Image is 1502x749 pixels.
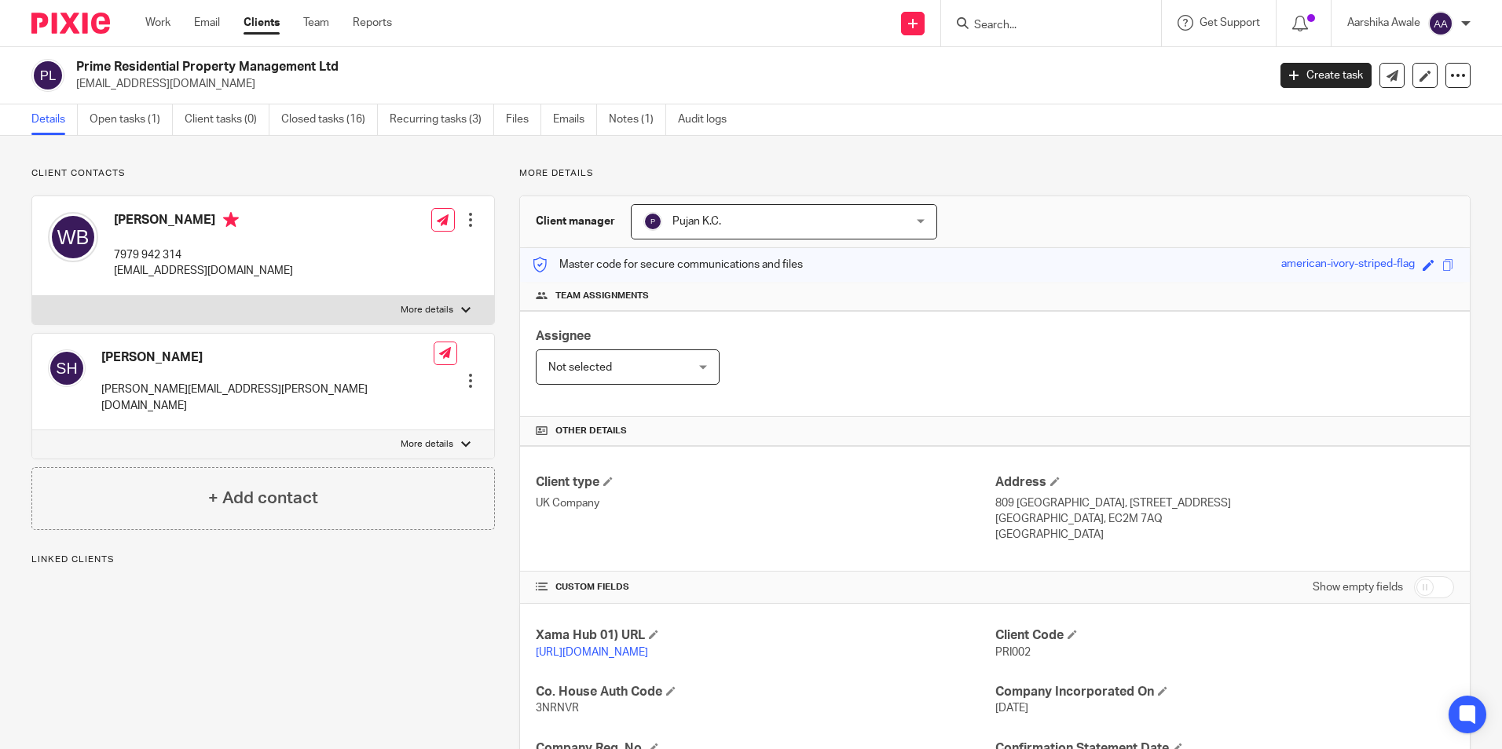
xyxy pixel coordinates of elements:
[101,349,434,366] h4: [PERSON_NAME]
[303,15,329,31] a: Team
[48,349,86,387] img: svg%3E
[536,627,995,644] h4: Xama Hub 01) URL
[401,304,453,316] p: More details
[1281,256,1415,274] div: american-ivory-striped-flag
[973,19,1114,33] input: Search
[548,362,612,373] span: Not selected
[1313,579,1403,595] label: Show empty fields
[208,486,318,510] h4: + Add contact
[643,212,662,231] img: svg%3E
[678,104,738,135] a: Audit logs
[244,15,280,31] a: Clients
[995,647,1031,658] span: PRI002
[194,15,220,31] a: Email
[506,104,541,135] a: Files
[536,330,591,342] span: Assignee
[536,703,579,714] span: 3NRNVR
[536,684,995,700] h4: Co. House Auth Code
[48,212,98,262] img: svg%3E
[31,167,495,180] p: Client contacts
[114,212,293,232] h4: [PERSON_NAME]
[536,214,615,229] h3: Client manager
[145,15,170,31] a: Work
[536,474,995,491] h4: Client type
[995,703,1028,714] span: [DATE]
[281,104,378,135] a: Closed tasks (16)
[353,15,392,31] a: Reports
[76,76,1257,92] p: [EMAIL_ADDRESS][DOMAIN_NAME]
[519,167,1471,180] p: More details
[390,104,494,135] a: Recurring tasks (3)
[31,104,78,135] a: Details
[536,495,995,511] p: UK Company
[114,247,293,263] p: 7979 942 314
[185,104,269,135] a: Client tasks (0)
[532,257,803,272] p: Master code for secure communications and files
[1428,11,1453,36] img: svg%3E
[1280,63,1372,88] a: Create task
[995,684,1454,700] h4: Company Incorporated On
[536,647,648,658] a: [URL][DOMAIN_NAME]
[31,554,495,566] p: Linked clients
[995,495,1454,511] p: 809 [GEOGRAPHIC_DATA], [STREET_ADDRESS]
[536,581,995,594] h4: CUSTOM FIELDS
[555,425,627,437] span: Other details
[555,290,649,302] span: Team assignments
[31,13,110,34] img: Pixie
[995,527,1454,543] p: [GEOGRAPHIC_DATA]
[114,263,293,279] p: [EMAIL_ADDRESS][DOMAIN_NAME]
[401,438,453,451] p: More details
[1347,15,1420,31] p: Aarshika Awale
[553,104,597,135] a: Emails
[223,212,239,228] i: Primary
[1200,17,1260,28] span: Get Support
[995,627,1454,644] h4: Client Code
[995,511,1454,527] p: [GEOGRAPHIC_DATA], EC2M 7AQ
[101,382,434,414] p: [PERSON_NAME][EMAIL_ADDRESS][PERSON_NAME][DOMAIN_NAME]
[76,59,1020,75] h2: Prime Residential Property Management Ltd
[995,474,1454,491] h4: Address
[609,104,666,135] a: Notes (1)
[31,59,64,92] img: svg%3E
[672,216,721,227] span: Pujan K.C.
[90,104,173,135] a: Open tasks (1)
